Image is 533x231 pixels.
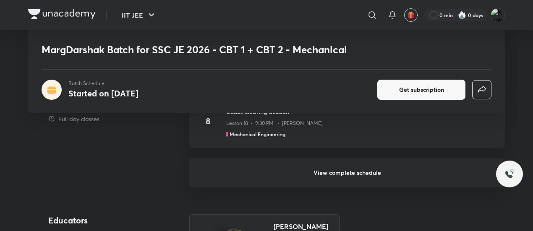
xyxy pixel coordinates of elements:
h4: Educators [48,214,162,227]
h5: Mechanical Engineering [230,130,285,138]
h6: View complete schedule [189,158,505,187]
button: avatar [404,8,418,22]
p: Batch Schedule [68,80,138,87]
img: ttu [504,169,515,179]
img: avatar [407,11,415,19]
h1: MargDarshak Batch for SSC JE 2026 - CBT 1 + CBT 2 - Mechanical [42,44,370,56]
button: Get subscription [377,80,465,100]
img: Kankana Das [491,8,505,22]
p: Full day classes [58,114,99,123]
h4: 8 [199,115,216,127]
h4: Started on [DATE] [68,88,138,99]
img: streak [458,11,466,19]
span: Get subscription [399,86,444,94]
p: Lesson 18 • 9:30 PM • [PERSON_NAME] [226,119,323,127]
button: IIT JEE [117,7,162,23]
a: Oct8Doubt clearing SessionLesson 18 • 9:30 PM • [PERSON_NAME]Mechanical Engineering [189,97,505,158]
a: Company Logo [28,9,96,21]
img: Company Logo [28,9,96,19]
